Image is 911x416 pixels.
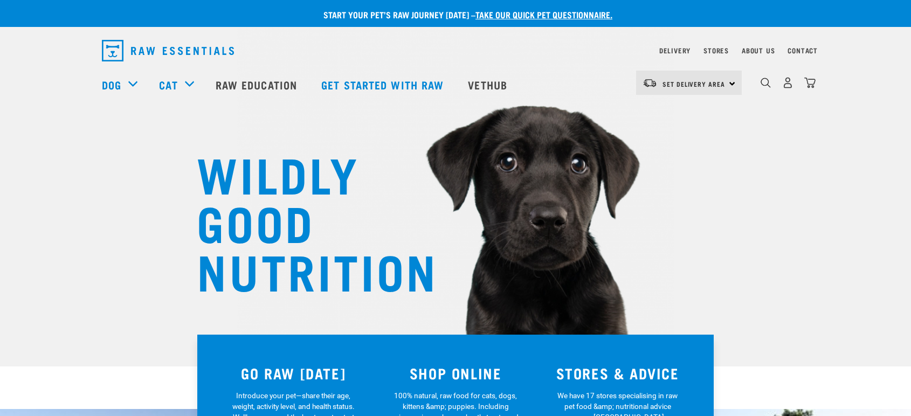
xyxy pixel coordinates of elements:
a: Stores [703,48,729,52]
h3: GO RAW [DATE] [219,365,368,382]
img: home-icon@2x.png [804,77,816,88]
a: take our quick pet questionnaire. [475,12,612,17]
h3: SHOP ONLINE [381,365,530,382]
a: Get started with Raw [310,63,457,106]
a: Contact [788,48,818,52]
h1: WILDLY GOOD NUTRITION [197,148,412,294]
span: Set Delivery Area [662,82,725,86]
h3: STORES & ADVICE [543,365,692,382]
img: Raw Essentials Logo [102,40,234,61]
a: Raw Education [205,63,310,106]
a: About Us [742,48,775,52]
img: user.png [782,77,793,88]
a: Delivery [659,48,691,52]
a: Vethub [457,63,521,106]
nav: dropdown navigation [93,36,818,66]
img: van-moving.png [643,78,657,88]
a: Dog [102,77,121,93]
img: home-icon-1@2x.png [761,78,771,88]
a: Cat [159,77,177,93]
